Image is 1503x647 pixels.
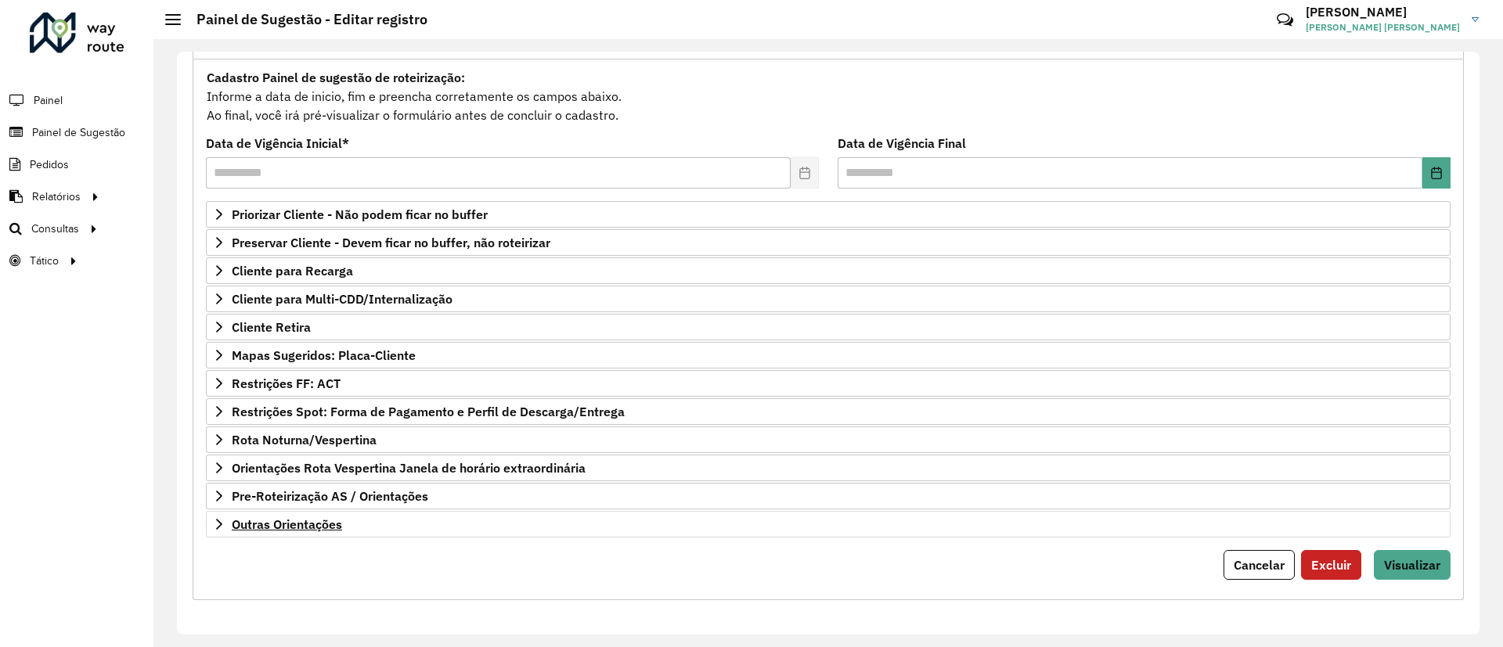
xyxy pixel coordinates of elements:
[232,349,416,361] span: Mapas Sugeridos: Placa-Cliente
[206,370,1451,397] a: Restrições FF: ACT
[232,208,488,221] span: Priorizar Cliente - Não podem ficar no buffer
[31,221,79,237] span: Consultas
[206,511,1451,537] a: Outras Orientações
[232,377,341,390] span: Restrições FF: ACT
[30,253,59,269] span: Tático
[32,189,81,205] span: Relatórios
[232,264,353,277] span: Cliente para Recarga
[1374,550,1451,580] button: Visualizar
[206,286,1451,312] a: Cliente para Multi-CDD/Internalização
[206,398,1451,425] a: Restrições Spot: Forma de Pagamento e Perfil de Descarga/Entrega
[32,124,125,141] span: Painel de Sugestão
[232,405,625,418] span: Restrições Spot: Forma de Pagamento e Perfil de Descarga/Entrega
[232,236,550,249] span: Preservar Cliente - Devem ficar no buffer, não roteirizar
[232,293,452,305] span: Cliente para Multi-CDD/Internalização
[232,462,586,474] span: Orientações Rota Vespertina Janela de horário extraordinária
[232,490,428,502] span: Pre-Roteirização AS / Orientações
[206,426,1451,453] a: Rota Noturna/Vespertina
[1224,550,1295,580] button: Cancelar
[206,483,1451,509] a: Pre-Roteirização AS / Orientações
[1234,557,1285,573] span: Cancelar
[206,229,1451,256] a: Preservar Cliente - Devem ficar no buffer, não roteirizar
[1306,5,1460,20] h3: [PERSON_NAME]
[232,518,342,530] span: Outras Orientações
[206,257,1451,284] a: Cliente para Recarga
[206,314,1451,340] a: Cliente Retira
[206,342,1451,368] a: Mapas Sugeridos: Placa-Cliente
[232,321,311,333] span: Cliente Retira
[838,134,966,153] label: Data de Vigência Final
[207,70,465,85] strong: Cadastro Painel de sugestão de roteirização:
[1422,157,1451,189] button: Choose Date
[206,67,1451,125] div: Informe a data de inicio, fim e preencha corretamente os campos abaixo. Ao final, você irá pré-vi...
[1384,557,1440,573] span: Visualizar
[1268,3,1302,37] a: Contato Rápido
[206,201,1451,228] a: Priorizar Cliente - Não podem ficar no buffer
[1301,550,1361,580] button: Excluir
[34,92,63,109] span: Painel
[30,156,69,173] span: Pedidos
[206,455,1451,481] a: Orientações Rota Vespertina Janela de horário extraordinária
[232,433,377,446] span: Rota Noturna/Vespertina
[1306,20,1460,34] span: [PERSON_NAME] [PERSON_NAME]
[1311,557,1351,573] span: Excluir
[206,134,349,153] label: Data de Vigência Inicial
[181,11,427,28] h2: Painel de Sugestão - Editar registro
